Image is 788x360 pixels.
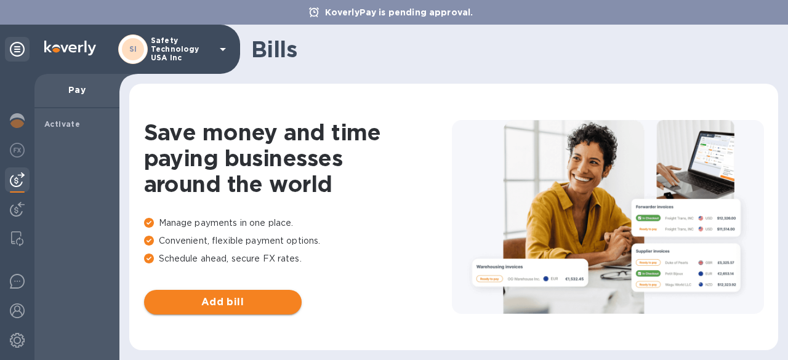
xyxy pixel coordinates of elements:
[154,295,292,310] span: Add bill
[129,44,137,54] b: SI
[251,36,768,62] h1: Bills
[44,119,80,129] b: Activate
[144,217,452,230] p: Manage payments in one place.
[5,37,30,62] div: Unpin categories
[319,6,480,18] p: KoverlyPay is pending approval.
[44,84,110,96] p: Pay
[144,290,302,314] button: Add bill
[144,119,452,197] h1: Save money and time paying businesses around the world
[144,234,452,247] p: Convenient, flexible payment options.
[10,143,25,158] img: Foreign exchange
[151,36,212,62] p: Safety Technology USA Inc
[44,41,96,55] img: Logo
[144,252,452,265] p: Schedule ahead, secure FX rates.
